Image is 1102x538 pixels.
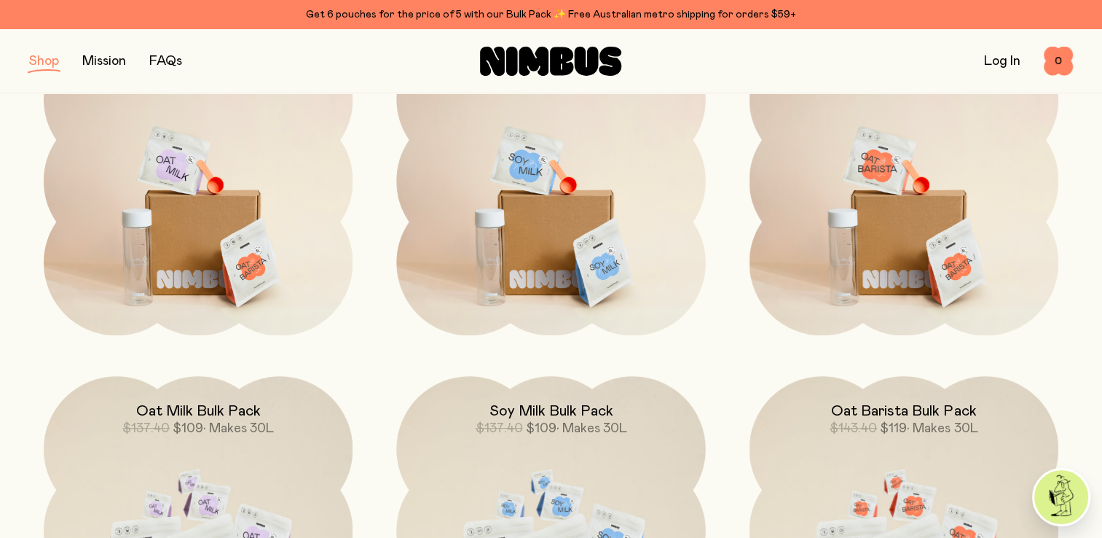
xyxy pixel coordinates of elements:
a: Log In [984,55,1020,68]
a: Starter Kit$78.80$59.90 [44,26,353,335]
h2: Oat Milk Bulk Pack [136,402,261,420]
span: $143.40 [830,422,877,435]
span: $109 [173,422,203,435]
a: Barista Starter Kit$78.80$59.90• Makes 8L [749,26,1058,335]
button: 0 [1044,47,1073,76]
span: • Makes 30L [556,422,626,435]
span: • Makes 30L [907,422,977,435]
h2: Oat Barista Bulk Pack [831,402,976,420]
span: $137.40 [475,422,522,435]
h2: Soy Milk Bulk Pack [489,402,613,420]
span: $137.40 [122,422,170,435]
a: Soy Starter Kit$76.80$59.90• Makes 8L [396,26,705,335]
span: $109 [525,422,556,435]
img: agent [1034,470,1088,524]
div: Get 6 pouches for the price of 5 with our Bulk Pack ✨ Free Australian metro shipping for orders $59+ [29,6,1073,23]
span: • Makes 30L [203,422,274,435]
span: $119 [880,422,907,435]
a: Mission [82,55,126,68]
a: FAQs [149,55,182,68]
